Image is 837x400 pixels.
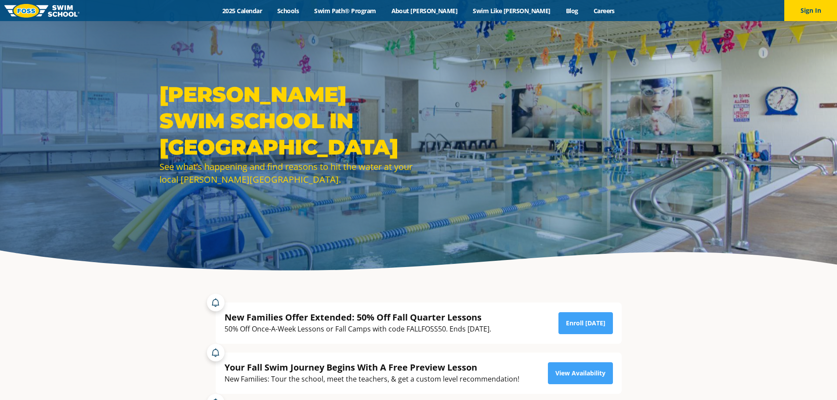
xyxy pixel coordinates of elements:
a: View Availability [548,362,613,384]
img: FOSS Swim School Logo [4,4,80,18]
a: Swim Like [PERSON_NAME] [465,7,558,15]
div: 50% Off Once-A-Week Lessons or Fall Camps with code FALLFOSS50. Ends [DATE]. [225,323,491,335]
div: New Families: Tour the school, meet the teachers, & get a custom level recommendation! [225,373,519,385]
a: Blog [558,7,586,15]
h1: [PERSON_NAME] Swim School in [GEOGRAPHIC_DATA] [159,81,414,160]
a: Schools [270,7,307,15]
a: Swim Path® Program [307,7,384,15]
div: New Families Offer Extended: 50% Off Fall Quarter Lessons [225,311,491,323]
div: Your Fall Swim Journey Begins With A Free Preview Lesson [225,361,519,373]
a: 2025 Calendar [215,7,270,15]
a: Enroll [DATE] [558,312,613,334]
div: See what’s happening and find reasons to hit the water at your local [PERSON_NAME][GEOGRAPHIC_DATA]. [159,160,414,186]
a: About [PERSON_NAME] [384,7,465,15]
a: Careers [586,7,622,15]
